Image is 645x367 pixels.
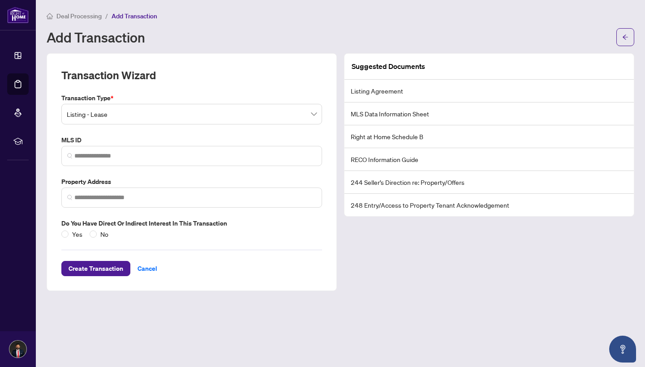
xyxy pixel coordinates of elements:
[130,261,164,276] button: Cancel
[9,341,26,358] img: Profile Icon
[61,68,156,82] h2: Transaction Wizard
[61,261,130,276] button: Create Transaction
[61,93,322,103] label: Transaction Type
[352,61,425,72] article: Suggested Documents
[67,106,317,123] span: Listing - Lease
[105,11,108,21] li: /
[622,34,628,40] span: arrow-left
[138,261,157,276] span: Cancel
[112,12,157,20] span: Add Transaction
[344,80,634,102] li: Listing Agreement
[56,12,102,20] span: Deal Processing
[61,177,322,187] label: Property Address
[69,261,123,276] span: Create Transaction
[61,218,322,228] label: Do you have direct or indirect interest in this transaction
[69,229,86,239] span: Yes
[67,195,73,200] img: search_icon
[61,135,322,145] label: MLS ID
[344,194,634,216] li: 248 Entry/Access to Property Tenant Acknowledgement
[344,148,634,171] li: RECO Information Guide
[344,171,634,194] li: 244 Seller’s Direction re: Property/Offers
[67,153,73,158] img: search_icon
[344,102,634,125] li: MLS Data Information Sheet
[47,30,145,44] h1: Add Transaction
[344,125,634,148] li: Right at Home Schedule B
[7,7,29,23] img: logo
[609,336,636,363] button: Open asap
[47,13,53,19] span: home
[97,229,112,239] span: No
